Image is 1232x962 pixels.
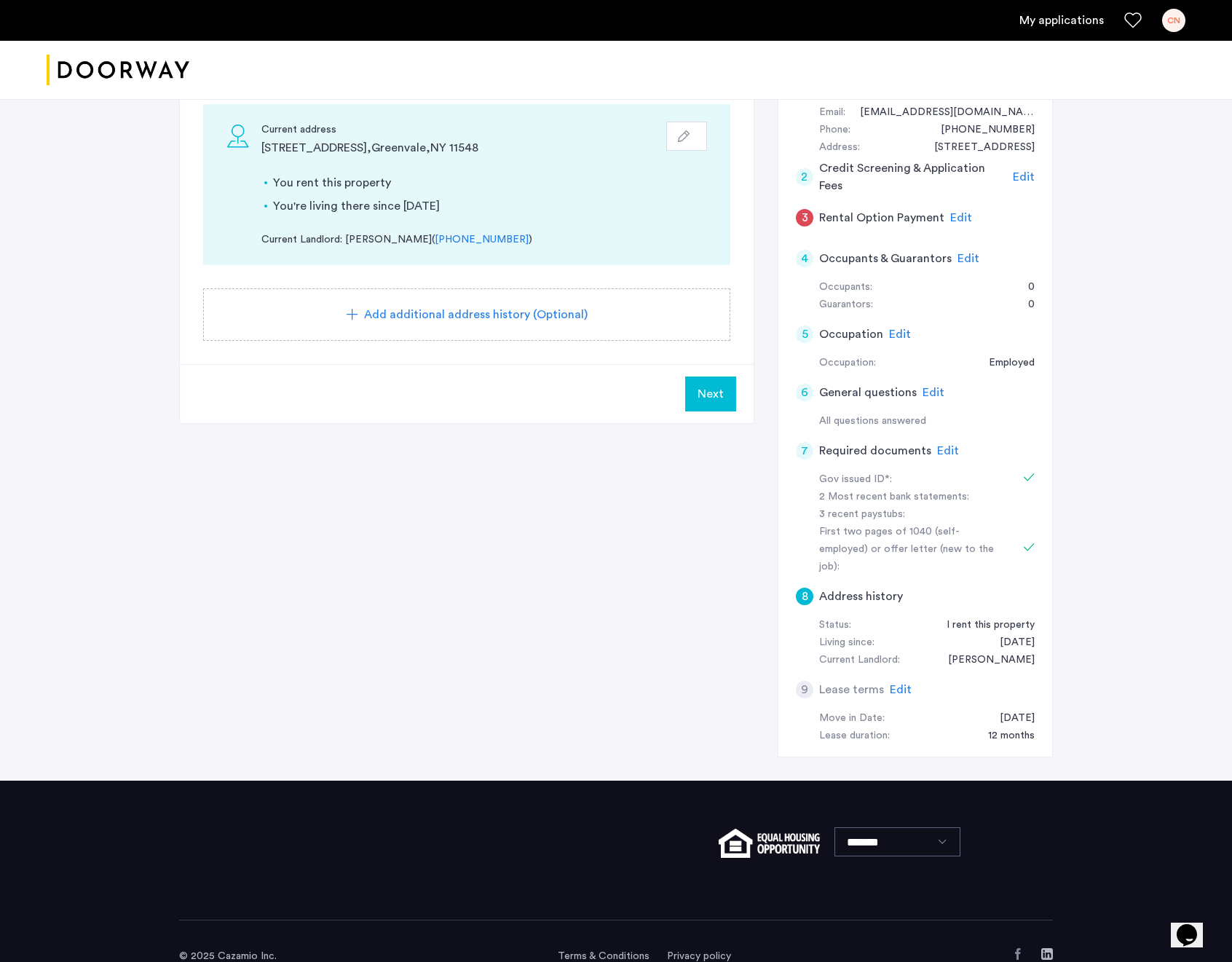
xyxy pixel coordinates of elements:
span: Edit [889,328,911,340]
div: Living since: [819,634,874,652]
div: [STREET_ADDRESS] , Greenvale , NY 11548 [261,139,663,157]
span: Edit [950,212,972,224]
div: 10/01/2025 [985,710,1035,728]
button: button [666,122,707,151]
a: Facebook [1012,948,1024,960]
span: Edit [937,445,959,457]
div: 3 [796,209,813,226]
div: I rent this property [932,617,1035,634]
div: Gov issued ID*: [819,471,1003,489]
div: Employed [974,355,1035,372]
div: 0 [1014,296,1035,314]
div: 7 [796,442,813,460]
a: LinkedIn [1041,948,1053,960]
h5: Occupants & Guarantors [819,250,952,267]
a: My application [1019,12,1104,29]
div: All questions answered [819,413,1035,430]
div: Moshe Kohanim [933,652,1035,669]
span: © 2025 Cazamio Inc. [179,951,277,961]
div: 0 [1014,279,1035,296]
h5: Address history [819,588,903,605]
span: Edit [890,684,912,695]
img: logo [47,43,189,98]
div: Guarantors: [819,296,873,314]
div: 6 [796,384,813,401]
h5: Lease terms [819,681,884,698]
div: Address: [819,139,860,157]
div: CN [1162,9,1185,32]
a: Favorites [1124,12,1142,29]
div: First two pages of 1040 (self-employed) or offer letter (new to the job): [819,524,1003,576]
span: Next [698,385,724,403]
a: Cazamio logo [47,43,189,98]
div: 2 [796,168,813,186]
div: Occupants: [819,279,872,296]
img: equal-housing.png [719,829,820,858]
div: 10/01/2023 [985,634,1035,652]
select: Language select [834,827,960,856]
div: 9 [796,681,813,698]
li: You rent this property [273,174,707,192]
div: Current Landlord: [PERSON_NAME] ( ) [261,232,707,248]
a: [PHONE_NUMBER] [435,232,529,248]
div: Current Landlord: [819,652,900,669]
span: Edit [1013,171,1035,183]
h5: Rental Option Payment [819,209,944,226]
div: 5 [796,326,813,343]
div: +15164139080 [926,122,1035,139]
span: Edit [957,253,979,264]
div: Lease duration: [819,728,890,745]
div: Current address [261,122,663,139]
div: 3 recent paystubs: [819,506,1003,524]
h5: Occupation [819,326,883,343]
div: 12 months [974,728,1035,745]
div: 2 Most recent bank statements: [819,489,1003,506]
div: Phone: [819,122,850,139]
button: Next [685,376,736,411]
span: Add additional address history (Optional) [364,306,588,323]
h5: General questions [819,384,917,401]
span: Edit [923,387,944,398]
h5: Credit Screening & Application Fees [819,159,1008,194]
h5: Required documents [819,442,931,460]
div: Email: [819,104,845,122]
div: Move in Date: [819,710,885,728]
div: 21 Elm Street [920,139,1035,157]
iframe: chat widget [1171,904,1217,947]
li: You're living there since [DATE] [273,197,707,215]
div: Occupation: [819,355,876,372]
div: Status: [819,617,851,634]
div: 8 [796,588,813,605]
div: 4 [796,250,813,267]
div: cannac2777@gmail.com [845,104,1035,122]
